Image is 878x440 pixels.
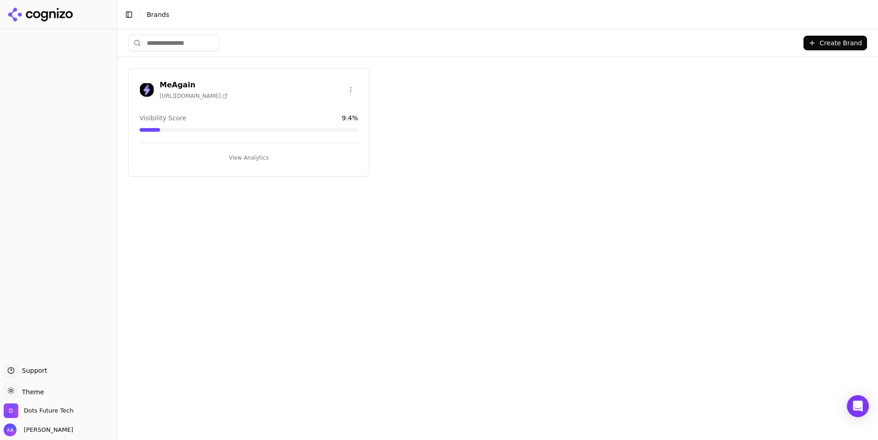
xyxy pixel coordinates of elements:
span: Brands [147,11,169,18]
img: Dots Future Tech [4,403,18,418]
button: Create Brand [803,36,867,50]
button: Open organization switcher [4,403,74,418]
span: [PERSON_NAME] [20,426,73,434]
div: Open Intercom Messenger [847,395,869,417]
span: Support [18,366,47,375]
img: MeAgain [139,82,154,97]
h3: MeAgain [160,80,228,91]
span: Visibility Score [139,113,186,123]
span: Theme [18,388,44,396]
nav: breadcrumb [147,10,852,19]
span: Dots Future Tech [24,407,74,415]
img: Ameer Asghar [4,424,16,436]
span: [URL][DOMAIN_NAME] [160,92,228,100]
button: View Analytics [139,150,358,165]
span: 9.4 % [342,113,358,123]
button: Open user button [4,424,73,436]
